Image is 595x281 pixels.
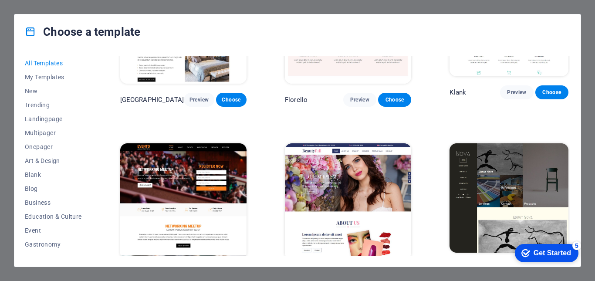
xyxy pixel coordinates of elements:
span: Blank [25,171,82,178]
span: Gastronomy [25,241,82,248]
p: [GEOGRAPHIC_DATA] [120,95,184,104]
h4: Choose a template [25,25,140,39]
button: Choose [216,93,247,107]
span: Education & Culture [25,213,82,220]
button: Blog [25,182,82,196]
span: Choose [223,96,240,103]
span: Event [25,227,82,234]
img: Nova [450,143,568,253]
button: Business [25,196,82,210]
span: Multipager [25,129,82,136]
div: Get Started [26,10,63,17]
button: Landingpage [25,112,82,126]
button: Choose [535,85,568,99]
button: Multipager [25,126,82,140]
span: Landingpage [25,115,82,122]
button: Gastronomy [25,237,82,251]
span: Preview [350,96,369,103]
span: Blog [25,185,82,192]
span: Business [25,199,82,206]
span: My Templates [25,74,82,81]
button: New [25,84,82,98]
button: All Templates [25,56,82,70]
img: Beautyfull [285,143,411,260]
button: Education & Culture [25,210,82,223]
span: Preview [191,96,207,103]
img: Evento [120,143,247,260]
button: Health [25,251,82,265]
p: Florello [285,95,308,104]
button: Preview [343,93,376,107]
span: Onepager [25,143,82,150]
div: Get Started 5 items remaining, 0% complete [7,4,71,23]
button: Preview [184,93,214,107]
button: Art & Design [25,154,82,168]
p: Klank [450,88,466,97]
span: Trending [25,102,82,108]
span: All Templates [25,60,82,67]
button: Onepager [25,140,82,154]
button: Trending [25,98,82,112]
button: Event [25,223,82,237]
span: Art & Design [25,157,82,164]
span: Choose [385,96,404,103]
button: Blank [25,168,82,182]
button: Preview [500,85,533,99]
span: New [25,88,82,95]
span: Choose [542,89,561,96]
div: 5 [64,2,73,10]
span: Health [25,255,82,262]
button: My Templates [25,70,82,84]
button: Choose [378,93,411,107]
span: Preview [507,89,526,96]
